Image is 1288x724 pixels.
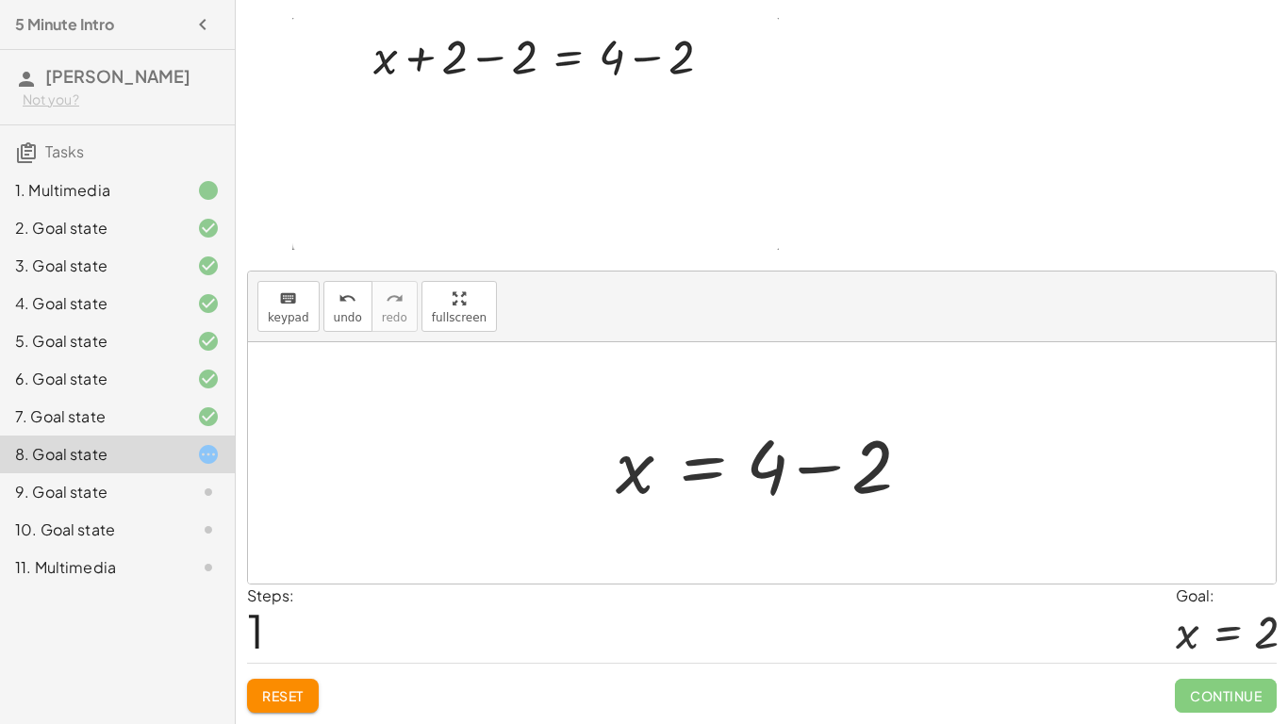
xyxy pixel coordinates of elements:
[372,281,418,332] button: redoredo
[247,585,294,605] label: Steps:
[197,368,220,390] i: Task finished and correct.
[197,518,220,541] i: Task not started.
[339,288,356,310] i: undo
[197,179,220,202] i: Task finished.
[197,330,220,353] i: Task finished and correct.
[15,443,167,466] div: 8. Goal state
[262,687,304,704] span: Reset
[197,405,220,428] i: Task finished and correct.
[1176,584,1277,607] div: Goal:
[247,601,264,659] span: 1
[197,481,220,503] i: Task not started.
[23,90,220,109] div: Not you?
[15,518,167,541] div: 10. Goal state
[421,281,497,332] button: fullscreen
[45,141,84,161] span: Tasks
[386,288,404,310] i: redo
[15,179,167,202] div: 1. Multimedia
[15,405,167,428] div: 7. Goal state
[197,255,220,277] i: Task finished and correct.
[15,368,167,390] div: 6. Goal state
[197,217,220,239] i: Task finished and correct.
[15,292,167,315] div: 4. Goal state
[15,217,167,239] div: 2. Goal state
[432,311,487,324] span: fullscreen
[334,311,362,324] span: undo
[197,443,220,466] i: Task started.
[279,288,297,310] i: keyboard
[257,281,320,332] button: keyboardkeypad
[197,556,220,579] i: Task not started.
[15,556,167,579] div: 11. Multimedia
[15,481,167,503] div: 9. Goal state
[15,13,114,36] h4: 5 Minute Intro
[15,255,167,277] div: 3. Goal state
[15,330,167,353] div: 5. Goal state
[382,311,407,324] span: redo
[292,18,779,250] img: e256af34d3a4bef511c9807a38e2ee9fa22f091e05be5a6d54e558bb7be714a6.gif
[45,65,190,87] span: [PERSON_NAME]
[247,679,319,713] button: Reset
[197,292,220,315] i: Task finished and correct.
[323,281,372,332] button: undoundo
[268,311,309,324] span: keypad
